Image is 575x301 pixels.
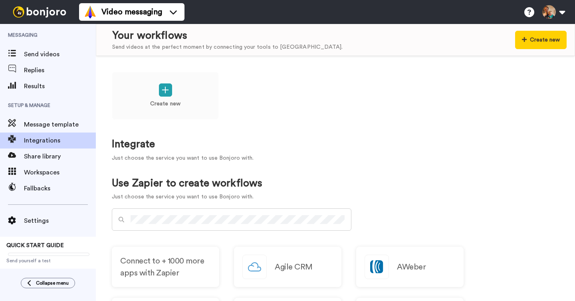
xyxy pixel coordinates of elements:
[24,184,96,193] span: Fallbacks
[24,216,96,226] span: Settings
[112,28,343,43] div: Your workflows
[24,152,96,161] span: Share library
[36,280,69,286] span: Collapse menu
[24,168,96,177] span: Workspaces
[101,6,162,18] span: Video messaging
[112,247,219,287] a: Connect to + 1000 more apps with Zapier
[397,263,426,271] h2: AWeber
[10,6,69,18] img: bj-logo-header-white.svg
[24,65,96,75] span: Replies
[112,43,343,51] div: Send videos at the perfect moment by connecting your tools to [GEOGRAPHIC_DATA].
[243,255,266,279] img: logo_agile_crm.svg
[6,257,89,264] span: Send yourself a test
[24,120,96,129] span: Message template
[6,243,64,248] span: QUICK START GUIDE
[21,278,75,288] button: Collapse menu
[24,136,96,145] span: Integrations
[84,6,97,18] img: vm-color.svg
[24,81,96,91] span: Results
[150,100,180,108] p: Create new
[234,247,341,287] a: Agile CRM
[24,50,96,59] span: Send videos
[112,154,559,162] p: Just choose the service you want to use Bonjoro with.
[356,247,464,287] a: AWeber
[112,72,219,120] a: Create new
[515,31,567,49] button: Create new
[275,263,313,271] h2: Agile CRM
[120,255,211,279] span: Connect to + 1000 more apps with Zapier
[112,178,262,189] h1: Use Zapier to create workflows
[112,193,262,201] p: Just choose the service you want to use Bonjoro with.
[365,255,389,279] img: logo_aweber.svg
[112,139,559,150] h1: Integrate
